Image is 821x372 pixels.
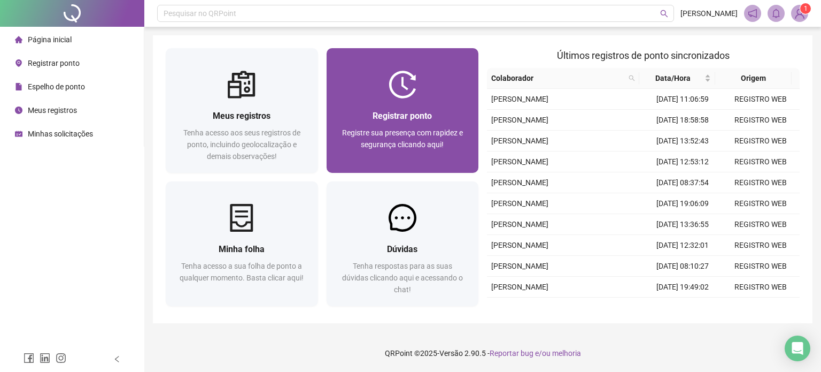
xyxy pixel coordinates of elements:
[15,107,22,114] span: clock-circle
[722,151,800,172] td: REGISTRO WEB
[722,277,800,298] td: REGISTRO WEB
[722,172,800,193] td: REGISTRO WEB
[680,7,738,19] span: [PERSON_NAME]
[166,181,318,306] a: Minha folhaTenha acesso a sua folha de ponto a qualquer momento. Basta clicar aqui!
[490,349,581,358] span: Reportar bug e/ou melhoria
[644,277,722,298] td: [DATE] 19:49:02
[644,298,722,318] td: [DATE] 13:36:54
[327,181,479,306] a: DúvidasTenha respostas para as suas dúvidas clicando aqui e acessando o chat!
[28,130,93,138] span: Minhas solicitações
[24,353,34,363] span: facebook
[56,353,66,363] span: instagram
[491,116,548,124] span: [PERSON_NAME]
[644,110,722,131] td: [DATE] 18:58:58
[491,241,548,249] span: [PERSON_NAME]
[180,262,304,282] span: Tenha acesso a sua folha de ponto a qualquer momento. Basta clicar aqui!
[660,10,668,18] span: search
[28,35,72,44] span: Página inicial
[644,72,702,84] span: Data/Hora
[213,111,270,121] span: Meus registros
[15,130,22,138] span: schedule
[491,136,548,145] span: [PERSON_NAME]
[373,111,432,121] span: Registrar ponto
[144,335,821,372] footer: QRPoint © 2025 - 2.90.5 -
[491,262,548,270] span: [PERSON_NAME]
[219,244,265,254] span: Minha folha
[491,199,548,208] span: [PERSON_NAME]
[644,193,722,214] td: [DATE] 19:06:09
[644,235,722,256] td: [DATE] 12:32:01
[342,128,463,149] span: Registre sua presença com rapidez e segurança clicando aqui!
[113,355,121,363] span: left
[491,178,548,187] span: [PERSON_NAME]
[557,50,730,61] span: Últimos registros de ponto sincronizados
[715,68,791,89] th: Origem
[491,72,624,84] span: Colaborador
[804,5,808,12] span: 1
[644,151,722,172] td: [DATE] 12:53:12
[644,256,722,277] td: [DATE] 08:10:27
[792,5,808,21] img: 93266
[629,75,635,81] span: search
[28,106,77,115] span: Meus registros
[785,336,810,361] div: Open Intercom Messenger
[327,48,479,173] a: Registrar pontoRegistre sua presença com rapidez e segurança clicando aqui!
[639,68,715,89] th: Data/Hora
[15,83,22,90] span: file
[40,353,50,363] span: linkedin
[644,131,722,151] td: [DATE] 13:52:43
[722,193,800,214] td: REGISTRO WEB
[387,244,417,254] span: Dúvidas
[28,82,85,91] span: Espelho de ponto
[722,235,800,256] td: REGISTRO WEB
[644,172,722,193] td: [DATE] 08:37:54
[722,131,800,151] td: REGISTRO WEB
[748,9,757,18] span: notification
[183,128,300,161] span: Tenha acesso aos seus registros de ponto, incluindo geolocalização e demais observações!
[15,36,22,43] span: home
[644,89,722,110] td: [DATE] 11:06:59
[800,3,811,14] sup: Atualize o seu contato no menu Meus Dados
[491,157,548,166] span: [PERSON_NAME]
[491,95,548,103] span: [PERSON_NAME]
[771,9,781,18] span: bell
[491,283,548,291] span: [PERSON_NAME]
[722,256,800,277] td: REGISTRO WEB
[722,89,800,110] td: REGISTRO WEB
[15,59,22,67] span: environment
[722,214,800,235] td: REGISTRO WEB
[644,214,722,235] td: [DATE] 13:36:55
[166,48,318,173] a: Meus registrosTenha acesso aos seus registros de ponto, incluindo geolocalização e demais observa...
[722,298,800,318] td: REGISTRO WEB
[439,349,463,358] span: Versão
[626,70,637,86] span: search
[342,262,463,294] span: Tenha respostas para as suas dúvidas clicando aqui e acessando o chat!
[28,59,80,67] span: Registrar ponto
[491,220,548,229] span: [PERSON_NAME]
[722,110,800,131] td: REGISTRO WEB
